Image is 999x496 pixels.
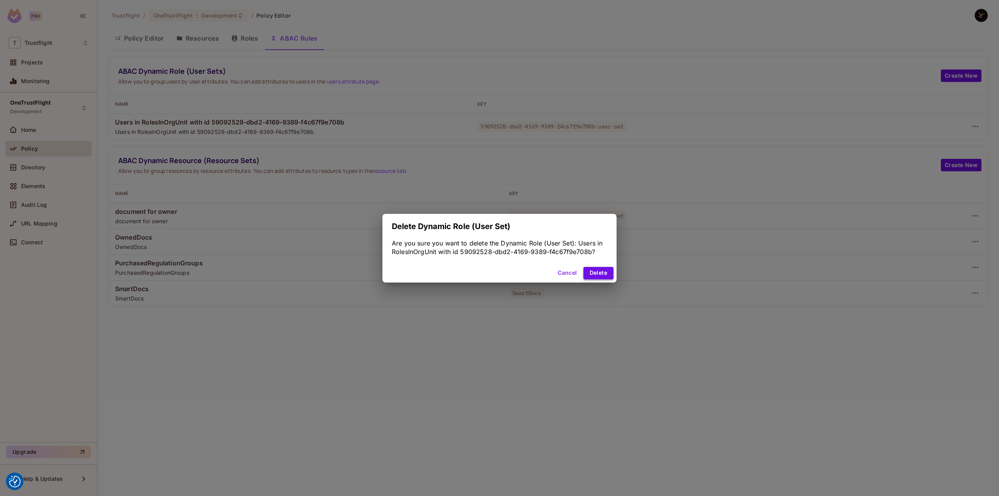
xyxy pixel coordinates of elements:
div: Are you sure you want to delete the Dynamic Role (User Set): Users in RolesInOrgUnit with id 5909... [392,239,607,256]
button: Consent Preferences [9,476,21,487]
h2: Delete Dynamic Role (User Set) [382,214,617,239]
button: Cancel [555,267,580,279]
button: Delete [583,267,613,279]
img: Revisit consent button [9,476,21,487]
